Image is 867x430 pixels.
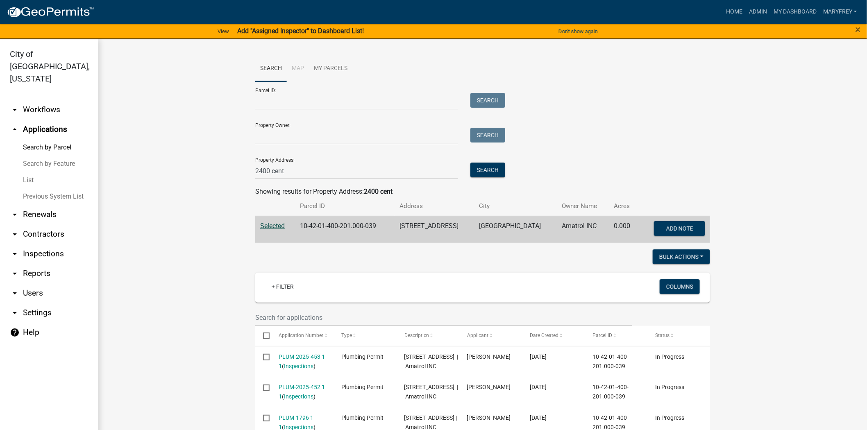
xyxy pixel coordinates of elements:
[395,197,474,216] th: Address
[660,279,700,294] button: Columns
[474,197,557,216] th: City
[467,384,511,390] span: Richard Stemler
[470,163,505,177] button: Search
[395,216,474,243] td: [STREET_ADDRESS]
[404,353,458,369] span: 2400 CENTENNIAL BLVD | Amatrol INC
[279,352,326,371] div: ( )
[10,288,20,298] i: arrow_drop_down
[530,414,547,421] span: 08/27/2024
[260,222,285,230] a: Selected
[404,333,429,338] span: Description
[653,249,710,264] button: Bulk Actions
[10,124,20,134] i: arrow_drop_up
[279,384,325,400] a: PLUM-2025-452 1 1
[255,326,271,346] datatable-header-cell: Select
[585,326,647,346] datatable-header-cell: Parcel ID
[10,210,20,220] i: arrow_drop_down
[474,216,557,243] td: [GEOGRAPHIC_DATA]
[342,333,352,338] span: Type
[284,393,314,400] a: Inspections
[342,414,384,421] span: Plumbing Permit
[309,56,352,82] a: My Parcels
[334,326,396,346] datatable-header-cell: Type
[666,225,693,231] span: Add Note
[655,384,684,390] span: In Progress
[770,4,820,20] a: My Dashboard
[470,93,505,108] button: Search
[555,25,601,38] button: Don't show again
[723,4,746,20] a: Home
[255,56,287,82] a: Search
[856,24,861,35] span: ×
[255,309,632,326] input: Search for applications
[364,188,393,195] strong: 2400 cent
[467,414,511,421] span: Richard Stemler
[10,269,20,278] i: arrow_drop_down
[609,197,640,216] th: Acres
[530,384,547,390] span: 08/18/2025
[10,229,20,239] i: arrow_drop_down
[467,333,488,338] span: Applicant
[655,414,684,421] span: In Progress
[10,308,20,318] i: arrow_drop_down
[557,197,609,216] th: Owner Name
[655,333,670,338] span: Status
[654,221,705,236] button: Add Note
[404,384,458,400] span: 2400 CENTENNIAL BLVD | Amatrol INC
[397,326,459,346] datatable-header-cell: Description
[271,326,334,346] datatable-header-cell: Application Number
[530,333,558,338] span: Date Created
[265,279,300,294] a: + Filter
[856,25,861,34] button: Close
[279,382,326,401] div: ( )
[284,363,314,369] a: Inspections
[295,197,395,216] th: Parcel ID
[295,216,395,243] td: 10-42-01-400-201.000-039
[655,353,684,360] span: In Progress
[342,353,384,360] span: Plumbing Permit
[342,384,384,390] span: Plumbing Permit
[647,326,710,346] datatable-header-cell: Status
[10,249,20,259] i: arrow_drop_down
[467,353,511,360] span: Richard Stemler
[592,333,612,338] span: Parcel ID
[279,333,324,338] span: Application Number
[609,216,640,243] td: 0.000
[746,4,770,20] a: Admin
[530,353,547,360] span: 08/18/2025
[255,187,710,197] div: Showing results for Property Address:
[522,326,585,346] datatable-header-cell: Date Created
[10,105,20,115] i: arrow_drop_down
[470,128,505,143] button: Search
[459,326,522,346] datatable-header-cell: Applicant
[10,328,20,337] i: help
[279,353,325,369] a: PLUM-2025-453 1 1
[557,216,609,243] td: Amatrol INC
[592,353,629,369] span: 10-42-01-400-201.000-039
[237,27,364,35] strong: Add "Assigned Inspector" to Dashboard List!
[214,25,232,38] a: View
[820,4,860,20] a: MaryFrey
[592,384,629,400] span: 10-42-01-400-201.000-039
